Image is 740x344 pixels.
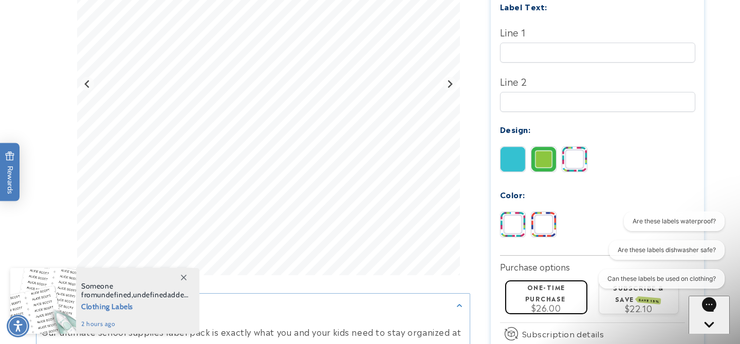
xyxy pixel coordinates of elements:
[8,262,130,293] iframe: Sign Up via Text for Offers
[443,77,457,91] button: Next slide
[7,315,29,337] div: Accessibility Menu
[525,282,566,302] label: One-time purchase
[637,296,661,304] span: SAVE 15%
[5,151,15,194] span: Rewards
[589,212,730,298] iframe: Gorgias live chat conversation starters
[36,294,470,317] summary: Description
[81,319,189,329] span: 2 hours ago
[133,290,167,299] span: undefined
[500,260,570,273] label: Purchase options
[625,302,653,314] span: $22.10
[500,1,548,12] label: Label Text:
[562,147,587,171] img: Stripes
[500,73,695,89] label: Line 2
[97,290,131,299] span: undefined
[500,188,526,200] label: Color:
[500,24,695,40] label: Line 1
[501,147,525,171] img: Solid
[531,301,561,314] span: $26.00
[531,212,556,237] img: Blue
[501,212,525,237] img: Pink
[689,296,730,334] iframe: Gorgias live chat messenger
[81,282,189,299] span: Someone from , added this product to their cart.
[81,77,95,91] button: Go to last slide
[531,147,556,171] img: Border
[81,299,189,312] span: Clothing Labels
[500,123,531,135] label: Design:
[522,328,604,340] span: Subscription details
